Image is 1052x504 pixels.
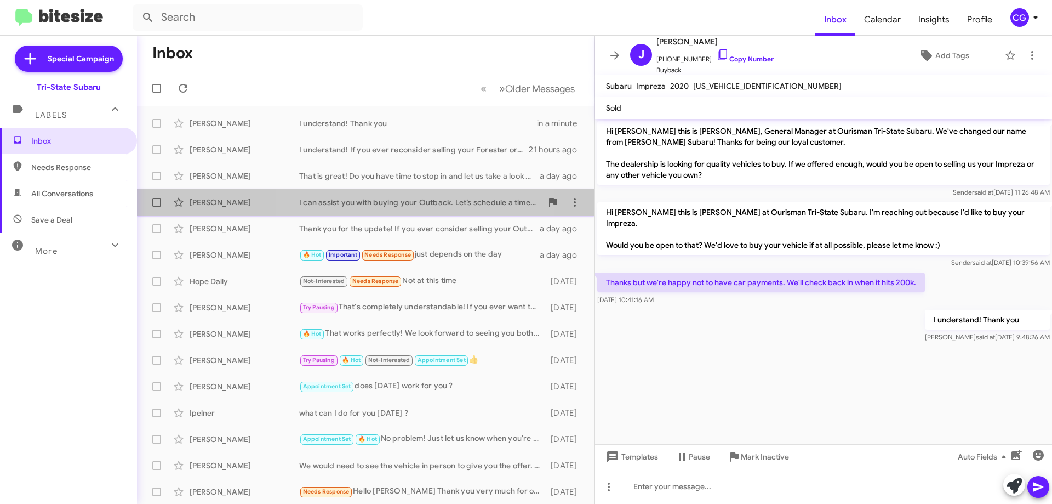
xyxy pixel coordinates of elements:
div: [PERSON_NAME] [190,171,299,182]
button: Next [493,77,581,100]
div: I can assist you with buying your Outback. Let’s schedule a time to assess your vehicle and provi... [299,197,542,208]
div: I understand! If you ever reconsider selling your Forester or any other vehicle, feel free to rea... [299,144,529,155]
span: 🔥 Hot [358,435,377,443]
div: [PERSON_NAME] [190,302,299,313]
p: Hi [PERSON_NAME] this is [PERSON_NAME], General Manager at Ourisman Tri-State Subaru. We've chang... [597,121,1050,185]
span: Not-Interested [368,356,410,364]
span: Needs Response [364,251,411,258]
p: Thanks but we're happy not to have car payments. We'll check back in when it hits 200k. [597,273,925,292]
span: [US_VEHICLE_IDENTIFICATION_NUMBER] [693,81,842,91]
div: CG [1010,8,1029,27]
div: [DATE] [545,276,586,287]
button: Add Tags [887,46,999,65]
span: [PERSON_NAME] [DATE] 9:48:26 AM [925,333,1050,341]
div: [DATE] [545,381,586,392]
span: 🔥 Hot [303,330,322,337]
a: Copy Number [716,55,774,63]
nav: Page navigation example [474,77,581,100]
span: 🔥 Hot [342,356,361,364]
div: [PERSON_NAME] [190,197,299,208]
span: Mark Inactive [741,447,789,467]
span: Appointment Set [303,383,351,390]
span: Templates [604,447,658,467]
div: [PERSON_NAME] [190,355,299,366]
div: [DATE] [545,486,586,497]
div: [PERSON_NAME] [190,460,299,471]
div: No problem! Just let us know when you're ready, and we can find a time that works for you. Lookin... [299,433,545,445]
a: Special Campaign [15,46,123,72]
div: [PERSON_NAME] [190,250,299,261]
button: Previous [474,77,493,100]
span: Impreza [636,81,666,91]
span: Sender [DATE] 11:26:48 AM [953,188,1050,196]
div: That's completely understandable! If you ever want to discuss your options or have questions, fee... [299,301,545,314]
div: [DATE] [545,329,586,339]
span: More [35,246,58,256]
div: Not at this time [299,275,545,287]
span: Buyback [656,65,774,76]
div: [PERSON_NAME] [190,223,299,234]
span: Try Pausing [303,356,335,364]
span: Add Tags [935,46,969,65]
a: Calendar [855,4,910,36]
div: 21 hours ago [529,144,586,155]
a: Profile [958,4,1001,36]
div: [PERSON_NAME] [190,381,299,392]
div: That works perfectly! We look forward to seeing you both at 5:30 PM [DATE]. Let me know if you ne... [299,327,545,340]
div: Tri-State Subaru [37,82,101,93]
span: Sender [DATE] 10:39:56 AM [951,258,1050,267]
div: [DATE] [545,460,586,471]
span: Pause [689,447,710,467]
span: said at [976,333,995,341]
button: Templates [595,447,667,467]
span: Special Campaign [48,53,114,64]
div: I understand! Thank you [299,118,537,129]
span: Save a Deal [31,214,72,225]
span: Auto Fields [958,447,1010,467]
div: does [DATE] work for you ? [299,380,545,393]
div: [DATE] [545,355,586,366]
span: Try Pausing [303,304,335,311]
h1: Inbox [152,44,193,62]
span: Older Messages [505,83,575,95]
div: [PERSON_NAME] [190,486,299,497]
div: a day ago [540,171,586,182]
span: Not-Interested [303,278,345,285]
a: Inbox [815,4,855,36]
div: Hello [PERSON_NAME] Thank you very much for our conversations, you have been very informative and... [299,485,545,498]
div: Thank you for the update! If you ever consider selling your Outback in the future, let us know. W... [299,223,540,234]
div: We would need to see the vehicle in person to give you the offer. Do you have time to stop in for... [299,460,545,471]
span: Subaru [606,81,632,91]
span: [PHONE_NUMBER] [656,48,774,65]
div: That is great! Do you have time to stop in and let us take a look at it? [299,171,540,182]
a: Insights [910,4,958,36]
div: [DATE] [545,302,586,313]
div: Hope Daily [190,276,299,287]
div: a day ago [540,250,586,261]
button: CG [1001,8,1040,27]
span: Important [329,251,357,258]
div: [PERSON_NAME] [190,329,299,339]
span: All Conversations [31,188,93,199]
span: Sold [606,103,621,113]
div: a day ago [540,223,586,234]
div: [PERSON_NAME] [190,144,299,155]
span: 2020 [670,81,689,91]
div: [PERSON_NAME] [190,118,299,129]
button: Mark Inactive [719,447,798,467]
span: J [638,46,644,64]
span: Needs Response [31,162,124,173]
span: Inbox [31,135,124,146]
button: Pause [667,447,719,467]
div: [PERSON_NAME] [190,434,299,445]
span: « [481,82,487,95]
p: Hi [PERSON_NAME] this is [PERSON_NAME] at Ourisman Tri-State Subaru. I'm reaching out because I'd... [597,202,1050,255]
div: Ipelner [190,407,299,418]
div: just depends on the day [299,248,540,261]
div: [DATE] [545,434,586,445]
button: Auto Fields [949,447,1019,467]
